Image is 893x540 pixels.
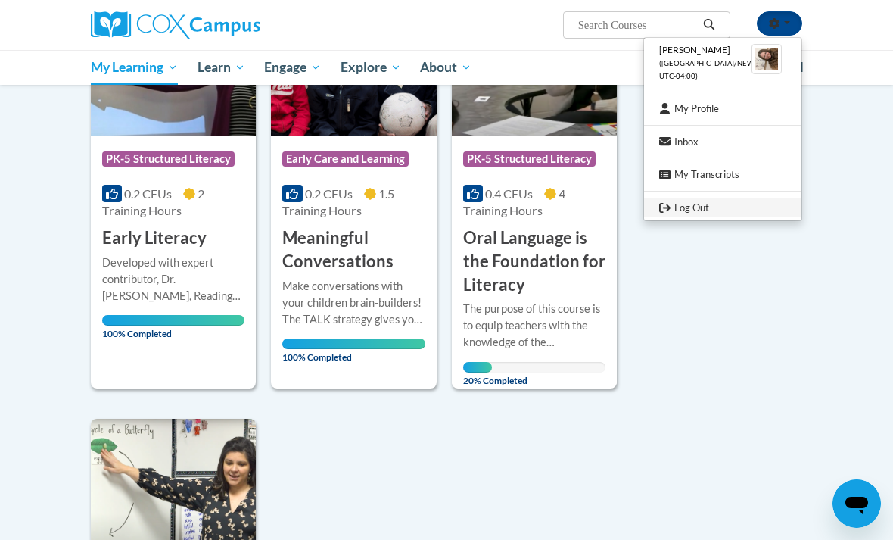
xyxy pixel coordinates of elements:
span: [PERSON_NAME] [659,44,730,55]
img: Learner Profile Avatar [751,44,782,74]
a: My Profile [644,99,801,118]
iframe: Button to launch messaging window [832,479,881,528]
a: Inbox [644,133,801,151]
a: Logout [644,198,801,217]
span: ([GEOGRAPHIC_DATA]/New_York UTC-04:00) [659,59,777,80]
a: My Transcripts [644,165,801,184]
